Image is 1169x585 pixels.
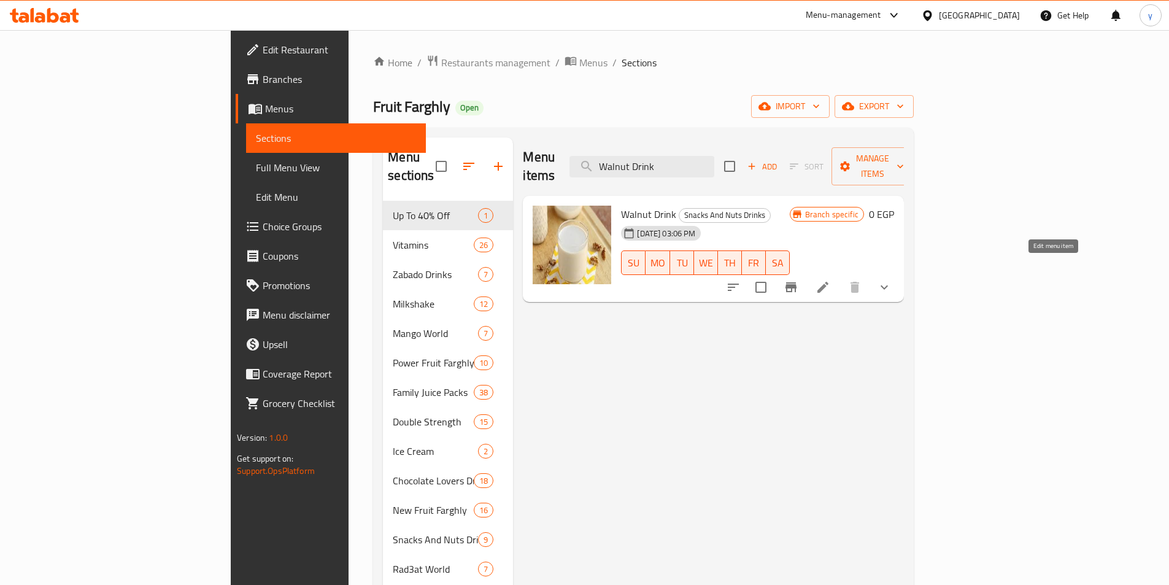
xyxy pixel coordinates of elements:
div: Menu-management [806,8,881,23]
a: Branches [236,64,426,94]
span: 1 [479,210,493,222]
span: Branches [263,72,416,87]
span: Open [455,103,484,113]
div: Ice Cream2 [383,436,513,466]
div: items [478,267,493,282]
div: New Fruit Farghly16 [383,495,513,525]
div: [GEOGRAPHIC_DATA] [939,9,1020,22]
div: Snacks And Nuts Drinks [679,208,771,223]
div: items [478,532,493,547]
span: Snacks And Nuts Drinks [679,208,770,222]
a: Edit Restaurant [236,35,426,64]
span: SU [627,254,641,272]
div: Double Strength15 [383,407,513,436]
span: export [844,99,904,114]
h6: 0 EGP [869,206,894,223]
button: show more [870,273,899,302]
span: 18 [474,475,493,487]
button: Branch-specific-item [776,273,806,302]
button: import [751,95,830,118]
span: Snacks And Nuts Drinks [393,532,478,547]
span: Milkshake [393,296,474,311]
span: Vitamins [393,238,474,252]
div: Rad3at World7 [383,554,513,584]
a: Support.OpsPlatform [237,463,315,479]
span: 12 [474,298,493,310]
div: items [478,326,493,341]
button: delete [840,273,870,302]
nav: breadcrumb [373,55,914,71]
span: 7 [479,328,493,339]
button: SA [766,250,790,275]
li: / [555,55,560,70]
span: Coupons [263,249,416,263]
a: Coupons [236,241,426,271]
div: items [474,503,493,517]
span: Select section first [782,157,831,176]
span: Upsell [263,337,416,352]
span: Up To 40% Off [393,208,478,223]
span: Menus [579,55,608,70]
h2: Menu items [523,148,555,185]
span: Power Fruit Farghly [393,355,474,370]
a: Menus [236,94,426,123]
button: FR [742,250,766,275]
span: Grocery Checklist [263,396,416,411]
div: items [478,208,493,223]
span: Ice Cream [393,444,478,459]
button: SU [621,250,646,275]
div: items [474,296,493,311]
div: items [478,444,493,459]
span: Rad3at World [393,562,478,576]
span: Mango World [393,326,478,341]
span: Restaurants management [441,55,550,70]
span: Double Strength [393,414,474,429]
span: Walnut Drink [621,205,676,223]
span: Branch specific [800,209,863,220]
span: 26 [474,239,493,251]
div: items [474,473,493,488]
span: Coverage Report [263,366,416,381]
a: Coverage Report [236,359,426,389]
a: Restaurants management [426,55,550,71]
div: Up To 40% Off1 [383,201,513,230]
div: Chocolate Lovers Drinks18 [383,466,513,495]
button: MO [646,250,670,275]
span: import [761,99,820,114]
span: Full Menu View [256,160,416,175]
div: items [474,414,493,429]
span: MO [650,254,665,272]
span: 38 [474,387,493,398]
a: Upsell [236,330,426,359]
span: Menus [265,101,416,116]
button: TU [670,250,694,275]
button: Add [743,157,782,176]
span: TH [723,254,737,272]
span: Sort sections [454,152,484,181]
button: export [835,95,914,118]
div: items [474,238,493,252]
span: Select all sections [428,153,454,179]
span: 9 [479,534,493,546]
div: Power Fruit Farghly10 [383,348,513,378]
span: Edit Restaurant [263,42,416,57]
a: Choice Groups [236,212,426,241]
span: New Fruit Farghly [393,503,474,517]
span: Select to update [748,274,774,300]
span: Zabado Drinks [393,267,478,282]
span: 16 [474,505,493,516]
span: Chocolate Lovers Drinks [393,473,474,488]
button: sort-choices [719,273,748,302]
span: Family Juice Packs [393,385,474,400]
span: Get support on: [237,451,293,467]
span: Add item [743,157,782,176]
